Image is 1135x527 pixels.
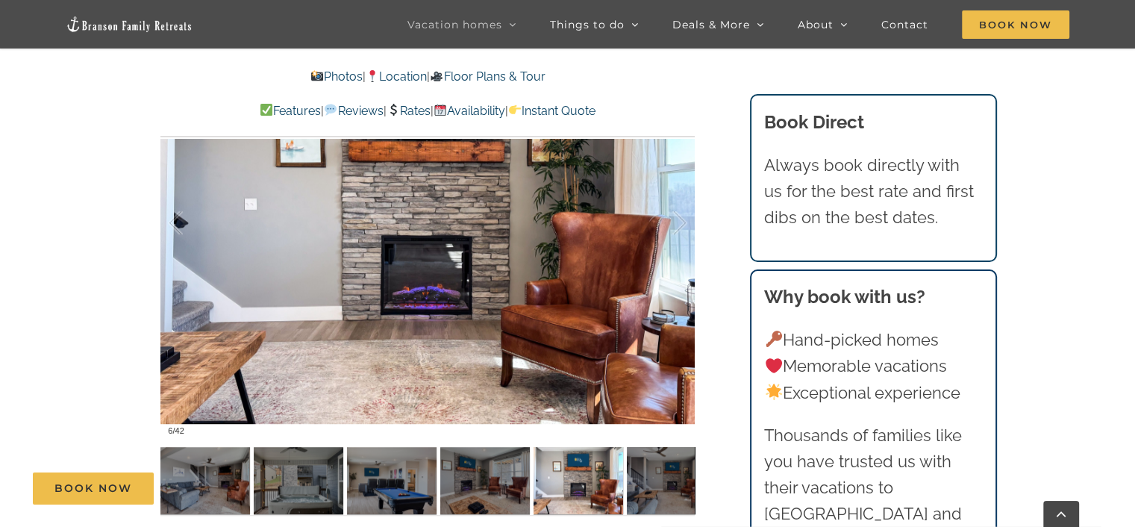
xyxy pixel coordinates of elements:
img: Out-of-the-Blue-at-Table-Rock-Lake-Branson-Missouri-1310-scaled.jpg-nggid042291-ngg0dyn-120x90-00... [254,447,343,514]
img: 💬 [325,104,337,116]
img: 📆 [434,104,446,116]
img: 📸 [311,70,323,82]
a: Availability [434,104,505,118]
a: Book Now [33,473,154,505]
span: Things to do [550,19,625,30]
p: | | [160,67,695,87]
p: | | | | [160,102,695,121]
img: 👉 [509,104,521,116]
span: About [798,19,834,30]
img: ❤️ [766,358,782,374]
img: 🎥 [431,70,443,82]
span: Contact [881,19,928,30]
img: 💲 [387,104,399,116]
span: Book Now [54,482,132,495]
a: Rates [387,104,431,118]
img: Branson Family Retreats Logo [66,16,193,33]
a: Instant Quote [508,104,595,118]
img: Out-of-the-Blue-at-Table-Rock-Lake-3007-Edit-scaled.jpg-nggid042967-ngg0dyn-120x90-00f0w010c011r1... [347,447,437,514]
a: Features [260,104,321,118]
span: Book Now [962,10,1069,39]
a: Reviews [324,104,383,118]
b: Book Direct [764,111,864,133]
span: Deals & More [672,19,750,30]
img: 🔑 [766,331,782,347]
img: Out-of-the-Blue-at-Table-Rock-Lake-3010-Edit-scaled.jpg-nggid042969-ngg0dyn-120x90-00f0w010c011r1... [440,447,530,514]
img: 📍 [366,70,378,82]
a: Location [366,69,427,84]
p: Hand-picked homes Memorable vacations Exceptional experience [764,327,982,406]
img: Out-of-the-Blue-at-Table-Rock-Lake-3011-Edit-scaled.jpg-nggid042970-ngg0dyn-120x90-00f0w010c011r1... [534,447,623,514]
img: Out-of-the-Blue-at-Table-Rock-Lake-3008-Edit-scaled.jpg-nggid042968-ngg0dyn-120x90-00f0w010c011r1... [627,447,716,514]
img: Out-of-the-Blue-at-Table-Rock-Lake-3009-scaled.jpg-nggid042978-ngg0dyn-120x90-00f0w010c011r110f11... [160,447,250,514]
a: Floor Plans & Tour [430,69,545,84]
p: Always book directly with us for the best rate and first dibs on the best dates. [764,152,982,231]
img: 🌟 [766,384,782,400]
span: Vacation homes [407,19,502,30]
h3: Why book with us? [764,284,982,311]
img: ✅ [260,104,272,116]
a: Photos [310,69,363,84]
